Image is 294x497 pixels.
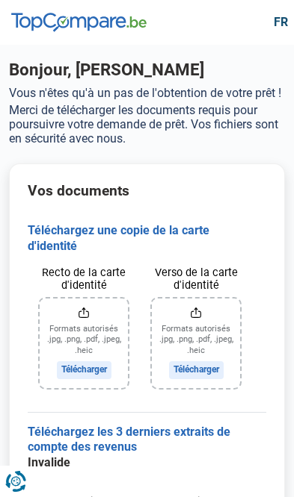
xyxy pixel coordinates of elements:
img: TopCompare.be [11,13,147,32]
label: Verso de la carte d'identité [152,266,240,293]
p: Vous n'êtes qu'à un pas de l'obtention de votre prêt ! [9,86,285,100]
h3: Téléchargez une copie de la carte d'identité [28,223,266,254]
h1: Bonjour, [PERSON_NAME] [9,60,285,80]
div: Invalide [28,455,266,471]
h2: Vos documents [28,182,266,199]
p: Merci de télécharger les documents requis pour poursuivre votre demande de prêt. Vos fichiers son... [9,103,285,146]
div: fr [265,15,283,29]
h3: Téléchargez les 3 derniers extraits de compte des revenus [28,425,266,456]
label: Recto de la carte d'identité [40,266,128,293]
